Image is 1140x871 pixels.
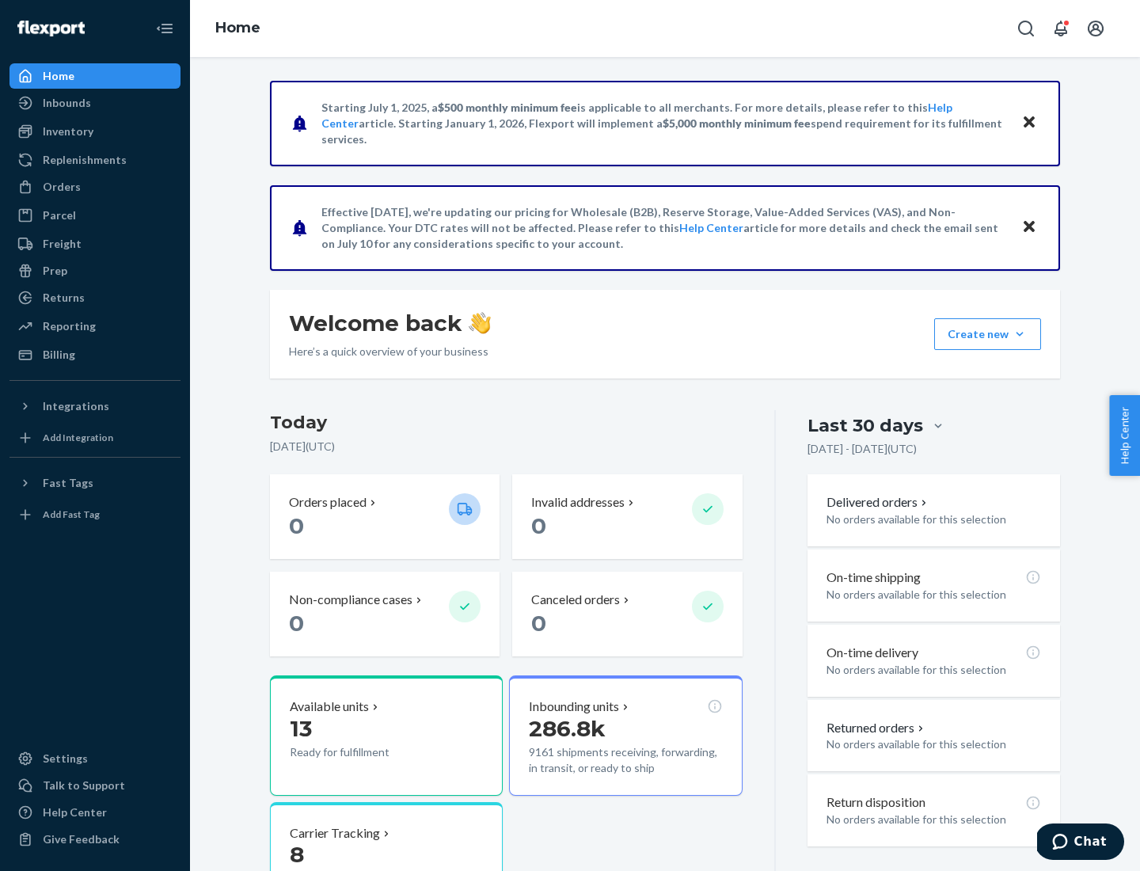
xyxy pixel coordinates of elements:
button: Open account menu [1080,13,1111,44]
iframe: Opens a widget where you can chat to one of our agents [1037,823,1124,863]
a: Home [215,19,260,36]
p: Invalid addresses [531,493,625,512]
span: $5,000 monthly minimum fee [663,116,811,130]
button: Delivered orders [826,493,930,512]
a: Returns [9,285,180,310]
p: [DATE] - [DATE] ( UTC ) [807,441,917,457]
button: Talk to Support [9,773,180,798]
a: Add Fast Tag [9,502,180,527]
p: Here’s a quick overview of your business [289,344,491,359]
button: Give Feedback [9,827,180,852]
p: [DATE] ( UTC ) [270,439,743,455]
button: Available units13Ready for fulfillment [270,675,503,796]
ol: breadcrumbs [203,6,273,51]
button: Help Center [1109,395,1140,476]
div: Add Fast Tag [43,508,100,521]
a: Settings [9,746,180,771]
button: Integrations [9,394,180,419]
div: Last 30 days [807,413,923,438]
p: Effective [DATE], we're updating our pricing for Wholesale (B2B), Reserve Storage, Value-Added Se... [321,204,1006,252]
span: 0 [289,512,304,539]
a: Inbounds [9,90,180,116]
p: Ready for fulfillment [290,744,436,760]
a: Prep [9,258,180,283]
div: Reporting [43,318,96,334]
div: Inventory [43,124,93,139]
p: 9161 shipments receiving, forwarding, in transit, or ready to ship [529,744,722,776]
a: Replenishments [9,147,180,173]
p: Starting July 1, 2025, a is applicable to all merchants. For more details, please refer to this a... [321,100,1006,147]
a: Add Integration [9,425,180,451]
p: No orders available for this selection [826,587,1041,603]
img: hand-wave emoji [469,312,491,334]
a: Help Center [679,221,743,234]
a: Inventory [9,119,180,144]
a: Freight [9,231,180,257]
p: On-time shipping [826,569,921,587]
p: Carrier Tracking [290,824,380,842]
div: Help Center [43,804,107,820]
button: Inbounding units286.8k9161 shipments receiving, forwarding, in transit, or ready to ship [509,675,742,796]
div: Inbounds [43,95,91,111]
div: Add Integration [43,431,113,444]
p: Non-compliance cases [289,591,412,609]
h1: Welcome back [289,309,491,337]
a: Billing [9,342,180,367]
span: 13 [290,715,312,742]
a: Home [9,63,180,89]
img: Flexport logo [17,21,85,36]
button: Open notifications [1045,13,1077,44]
div: Home [43,68,74,84]
p: Inbounding units [529,698,619,716]
div: Talk to Support [43,778,125,793]
button: Close Navigation [149,13,180,44]
p: Canceled orders [531,591,620,609]
p: Orders placed [289,493,367,512]
span: $500 monthly minimum fee [438,101,577,114]
p: No orders available for this selection [826,662,1041,678]
div: Settings [43,751,88,766]
div: Replenishments [43,152,127,168]
a: Help Center [9,800,180,825]
span: 0 [531,512,546,539]
button: Orders placed 0 [270,474,500,559]
div: Freight [43,236,82,252]
div: Integrations [43,398,109,414]
a: Reporting [9,314,180,339]
button: Close [1019,216,1039,239]
p: On-time delivery [826,644,918,662]
button: Create new [934,318,1041,350]
p: No orders available for this selection [826,812,1041,827]
div: Billing [43,347,75,363]
p: Return disposition [826,793,925,812]
div: Fast Tags [43,475,93,491]
h3: Today [270,410,743,435]
p: Available units [290,698,369,716]
p: No orders available for this selection [826,736,1041,752]
div: Give Feedback [43,831,120,847]
a: Orders [9,174,180,200]
span: 8 [290,841,304,868]
span: 0 [531,610,546,637]
button: Open Search Box [1010,13,1042,44]
span: 286.8k [529,715,606,742]
div: Prep [43,263,67,279]
button: Canceled orders 0 [512,572,742,656]
a: Parcel [9,203,180,228]
div: Orders [43,179,81,195]
button: Close [1019,112,1039,135]
button: Fast Tags [9,470,180,496]
div: Parcel [43,207,76,223]
button: Invalid addresses 0 [512,474,742,559]
span: 0 [289,610,304,637]
p: No orders available for this selection [826,512,1041,527]
button: Returned orders [826,719,927,737]
button: Non-compliance cases 0 [270,572,500,656]
div: Returns [43,290,85,306]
